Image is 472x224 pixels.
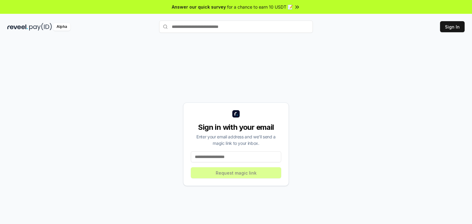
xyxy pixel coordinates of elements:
img: pay_id [29,23,52,31]
button: Sign In [440,21,465,32]
img: logo_small [232,110,240,118]
span: Answer our quick survey [172,4,226,10]
div: Enter your email address and we’ll send a magic link to your inbox. [191,133,281,146]
img: reveel_dark [7,23,28,31]
div: Alpha [53,23,70,31]
div: Sign in with your email [191,122,281,132]
span: for a chance to earn 10 USDT 📝 [227,4,293,10]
